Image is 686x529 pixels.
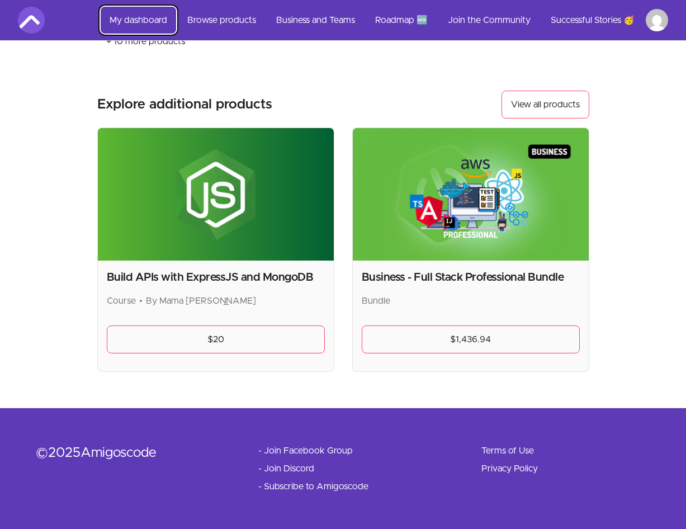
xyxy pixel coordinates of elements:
a: Browse products [178,7,265,34]
a: $20 [107,325,325,353]
a: - Join Facebook Group [258,444,353,457]
a: My dashboard [101,7,176,34]
a: Join the Community [439,7,540,34]
span: Bundle [362,296,390,305]
a: Business and Teams [267,7,364,34]
a: Roadmap 🆕 [366,7,437,34]
div: © 2025 Amigoscode [36,444,223,462]
img: Product image for Business - Full Stack Professional Bundle [353,128,589,261]
nav: Main [101,7,668,34]
span: • [139,296,143,305]
a: + 10 more products [97,28,194,55]
span: Course [107,296,136,305]
a: Successful Stories 🥳 [542,7,644,34]
a: Privacy Policy [481,462,538,475]
span: By Mama [PERSON_NAME] [146,296,256,305]
h2: Business - Full Stack Professional Bundle [362,270,580,285]
a: $1,436.94 [362,325,580,353]
a: Terms of Use [481,444,534,457]
h3: Explore additional products [97,96,272,114]
img: Amigoscode logo [18,7,45,34]
img: Profile image for Ahmed Burale [646,9,668,31]
a: - Subscribe to Amigoscode [258,480,368,493]
a: - Join Discord [258,462,314,475]
img: Product image for Build APIs with ExpressJS and MongoDB [98,128,334,261]
a: View all products [502,91,589,119]
h2: Build APIs with ExpressJS and MongoDB [107,270,325,285]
